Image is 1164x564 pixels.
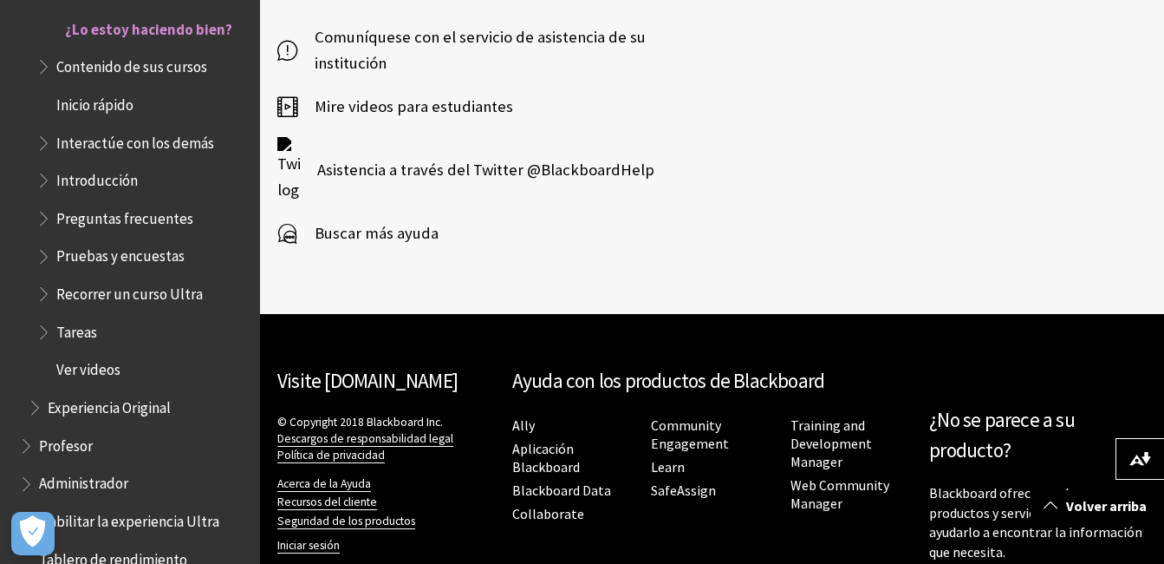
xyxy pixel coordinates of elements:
a: SafeAssign [651,482,716,500]
a: Ally [512,416,535,435]
span: Pruebas y encuestas [56,242,185,266]
a: Política de privacidad [277,448,385,463]
a: Community Engagement [651,416,729,453]
a: Comuníquese con el servicio de asistencia de su institución [277,24,674,76]
span: Interactúe con los demás [56,128,214,152]
a: Seguridad de los productos [277,514,415,529]
span: Ver videos [56,356,120,379]
p: © Copyright 2018 Blackboard Inc. [277,414,495,463]
a: Training and Development Manager [790,416,872,471]
span: Buscar más ayuda [297,220,439,246]
span: Recorrer un curso Ultra [56,279,203,303]
a: Learn [651,458,685,476]
span: Comuníquese con el servicio de asistencia de su institución [297,24,674,76]
span: Tareas [56,318,97,341]
span: Experiencia Original [48,393,171,416]
a: Web Community Manager [790,476,889,513]
a: Collaborate [512,505,584,523]
span: Preguntas frecuentes [56,204,193,227]
a: Recursos del cliente [277,495,377,510]
span: Profesor [39,431,93,455]
span: ¿Lo estoy haciendo bien? [65,15,232,38]
span: Inicio rápido [56,90,133,114]
span: Contenido de sus cursos [56,52,207,75]
a: Visite [DOMAIN_NAME] [277,368,458,393]
img: Twitter logo [277,137,300,203]
a: Acerca de la Ayuda [277,476,371,492]
a: Iniciar sesión [277,538,340,554]
a: Buscar más ayuda [277,220,439,246]
p: Blackboard ofrece muchos productos y servicios. Permítanos ayudarlo a encontrar la información qu... [929,483,1147,561]
button: Abrir preferencias [11,512,55,555]
a: Volver arriba [1031,490,1164,522]
span: Mire videos para estudiantes [297,94,513,120]
h2: ¿No se parece a su producto? [929,405,1147,466]
span: Habilitar la experiencia Ultra [39,507,219,530]
span: Introducción [56,166,138,189]
a: Blackboard Data [512,482,611,500]
a: Twitter logo Asistencia a través del Twitter @BlackboardHelp [277,137,654,203]
span: Administrador [39,469,128,493]
a: Descargos de responsabilidad legal [277,431,453,447]
span: Asistencia a través del Twitter @BlackboardHelp [300,157,654,183]
a: Mire videos para estudiantes [277,94,513,120]
h2: Ayuda con los productos de Blackboard [512,366,913,397]
a: Aplicación Blackboard [512,440,580,476]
